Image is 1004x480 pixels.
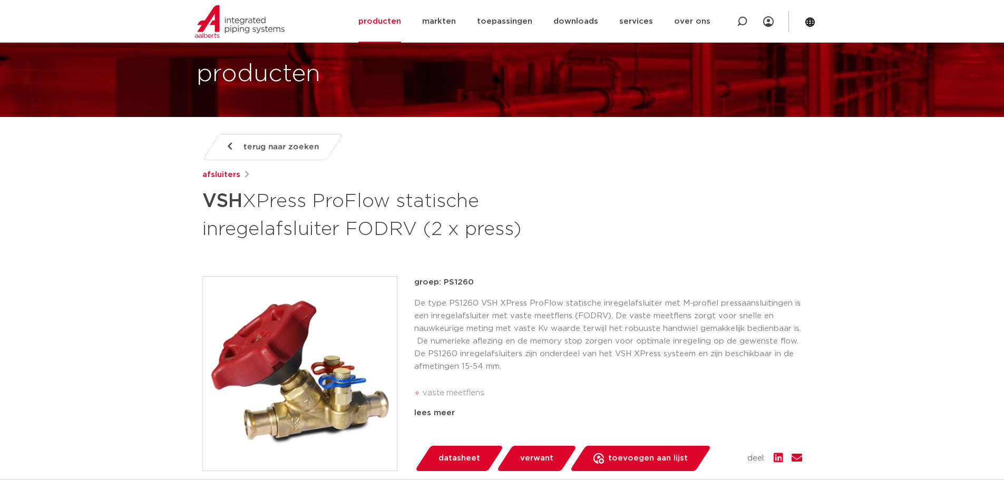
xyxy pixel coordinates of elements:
[520,450,553,467] span: verwant
[414,276,802,289] p: groep: PS1260
[438,450,480,467] span: datasheet
[423,385,802,401] li: vaste meetflens
[197,57,320,91] h1: producten
[423,401,802,418] li: inclusief meetnippels
[202,185,598,242] h1: XPress ProFlow statische inregelafsluiter FODRV (2 x press)
[414,446,504,471] a: datasheet
[608,450,688,467] span: toevoegen aan lijst
[747,452,765,465] span: deel:
[202,192,242,211] strong: VSH
[496,446,577,471] a: verwant
[414,407,802,419] div: lees meer
[202,134,343,160] a: terug naar zoeken
[202,169,240,181] a: afsluiters
[243,139,319,155] span: terug naar zoeken
[203,277,397,471] img: Product Image for VSH XPress ProFlow statische inregelafsluiter FODRV (2 x press)
[414,297,802,373] p: De type PS1260 VSH XPress ProFlow statische inregelafsluiter met M-profiel pressaansluitingen is ...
